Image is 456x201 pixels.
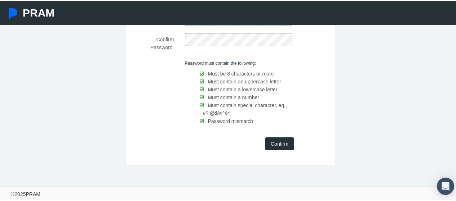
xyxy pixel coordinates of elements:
span: Must contain an uppercase letter [208,78,281,83]
img: Pram Partner [7,7,19,19]
span: Password mismatch [208,117,253,123]
span: Must be 8 characters or more [208,70,274,76]
span: Must contain a number [208,93,259,99]
input: Confirm [265,136,294,149]
div: Open Intercom Messenger [437,177,454,194]
div: © 2025 [11,189,40,197]
a: PRAM [26,190,40,196]
span: Must contain special character, eg., #?!@$%^&* [203,101,287,115]
h6: Password must contain the following: [185,60,294,65]
span: Must contain a lowercase letter [208,86,278,91]
span: PRAM [23,6,54,18]
label: Confirm Password: [128,32,180,52]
